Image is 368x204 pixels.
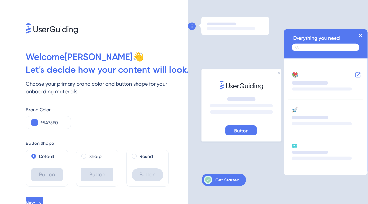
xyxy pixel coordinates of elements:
div: Welcome [PERSON_NAME] 👋 [26,51,188,63]
div: Button [132,168,163,181]
label: Round [139,153,153,160]
div: Brand Color [26,106,188,114]
div: Button [31,168,63,181]
div: Let ' s decide how your content will look. [26,63,188,76]
label: Default [39,153,54,160]
div: Button [81,168,113,181]
div: Choose your primary brand color and button shape for your onboarding materials. [26,80,188,96]
label: Sharp [89,153,102,160]
div: Button Shape [26,139,188,147]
